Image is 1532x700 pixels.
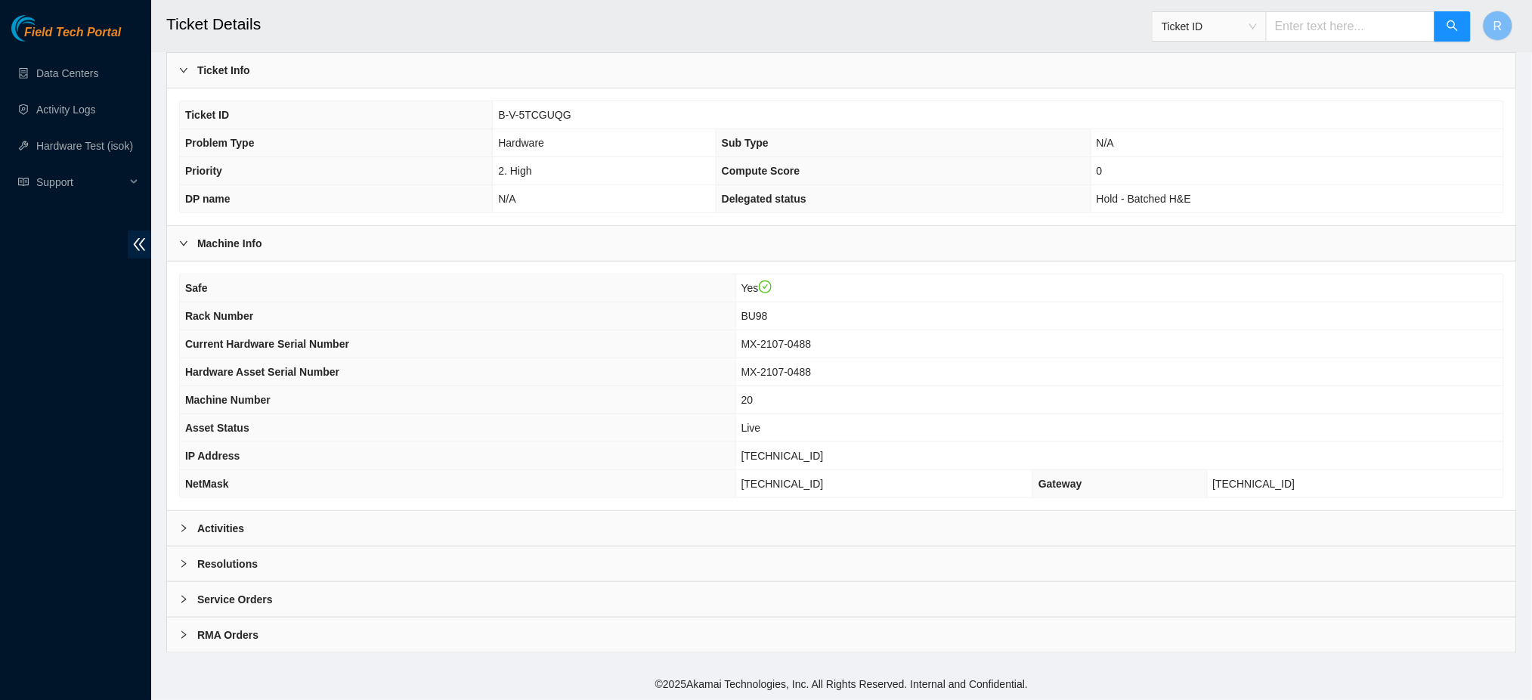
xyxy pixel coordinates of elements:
span: Current Hardware Serial Number [185,338,349,350]
span: B-V-5TCGUQG [498,109,571,121]
button: R [1483,11,1513,41]
div: RMA Orders [167,618,1516,652]
span: Priority [185,165,222,177]
span: Gateway [1038,478,1082,490]
span: right [179,239,188,248]
span: MX-2107-0488 [741,366,812,378]
span: MX-2107-0488 [741,338,812,350]
b: Activities [197,520,244,537]
span: Hardware [498,137,544,149]
span: search [1447,20,1459,34]
span: Support [36,167,125,197]
span: check-circle [759,280,772,294]
span: double-left [128,231,151,259]
span: IP Address [185,450,240,462]
b: Resolutions [197,556,258,572]
a: Activity Logs [36,104,96,116]
span: N/A [498,193,515,205]
div: Ticket Info [167,53,1516,88]
input: Enter text here... [1266,11,1435,42]
span: Delegated status [722,193,806,205]
span: right [179,595,188,604]
span: DP name [185,193,231,205]
span: Ticket ID [185,109,229,121]
span: read [18,177,29,187]
div: Machine Info [167,226,1516,261]
span: N/A [1097,137,1114,149]
span: Compute Score [722,165,800,177]
span: Sub Type [722,137,769,149]
span: [TECHNICAL_ID] [1213,478,1295,490]
div: Activities [167,511,1516,546]
span: right [179,524,188,533]
span: R [1493,17,1503,36]
span: NetMask [185,478,229,490]
b: Service Orders [197,591,273,608]
span: Problem Type [185,137,255,149]
b: RMA Orders [197,627,258,643]
span: 0 [1097,165,1103,177]
span: Field Tech Portal [24,26,121,40]
span: Hardware Asset Serial Number [185,366,339,378]
div: Service Orders [167,582,1516,617]
a: Akamai TechnologiesField Tech Portal [11,27,121,47]
span: Live [741,422,761,434]
span: Safe [185,282,208,294]
span: right [179,66,188,75]
span: Ticket ID [1162,15,1257,38]
span: Yes [741,282,772,294]
button: search [1435,11,1471,42]
b: Machine Info [197,235,262,252]
b: Ticket Info [197,62,250,79]
span: [TECHNICAL_ID] [741,478,824,490]
span: BU98 [741,310,768,322]
span: right [179,559,188,568]
span: right [179,630,188,640]
span: 2. High [498,165,531,177]
div: Resolutions [167,547,1516,581]
a: Hardware Test (isok) [36,140,133,152]
img: Akamai Technologies [11,15,76,42]
span: Machine Number [185,394,271,406]
span: Asset Status [185,422,249,434]
span: 20 [741,394,754,406]
span: Rack Number [185,310,253,322]
a: Data Centers [36,67,98,79]
footer: © 2025 Akamai Technologies, Inc. All Rights Reserved. Internal and Confidential. [151,668,1532,700]
span: [TECHNICAL_ID] [741,450,824,462]
span: Hold - Batched H&E [1097,193,1191,205]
